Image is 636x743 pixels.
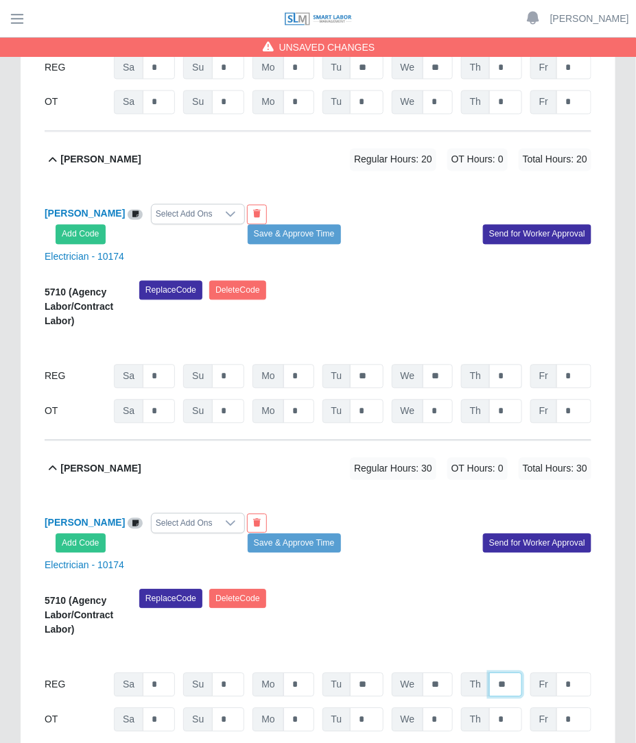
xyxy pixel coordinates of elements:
[45,673,106,697] div: REG
[252,56,283,80] span: Mo
[284,12,353,27] img: SLM Logo
[139,281,202,300] button: ReplaceCode
[114,708,143,732] span: Sa
[447,458,508,480] span: OT Hours: 0
[45,208,125,219] a: [PERSON_NAME]
[252,90,283,114] span: Mo
[45,596,113,635] b: 5710 (Agency Labor/Contract Labor)
[322,400,351,424] span: Tu
[114,90,143,114] span: Sa
[45,560,124,571] a: Electrician - 10174
[183,90,213,114] span: Su
[461,708,490,732] span: Th
[114,673,143,697] span: Sa
[530,708,557,732] span: Fr
[60,153,141,167] b: [PERSON_NAME]
[461,90,490,114] span: Th
[322,90,351,114] span: Tu
[56,534,106,553] button: Add Code
[183,673,213,697] span: Su
[183,365,213,389] span: Su
[252,365,283,389] span: Mo
[392,708,424,732] span: We
[45,287,113,327] b: 5710 (Agency Labor/Contract Labor)
[279,40,375,54] span: Unsaved Changes
[45,56,106,80] div: REG
[392,90,424,114] span: We
[152,514,217,533] div: Select Add Ons
[45,365,106,389] div: REG
[248,225,341,244] button: Save & Approve Time
[322,673,351,697] span: Tu
[392,673,424,697] span: We
[252,400,283,424] span: Mo
[114,56,143,80] span: Sa
[247,514,267,533] button: End Worker & Remove from the Timesheet
[322,365,351,389] span: Tu
[252,708,283,732] span: Mo
[114,400,143,424] span: Sa
[530,400,557,424] span: Fr
[248,534,341,553] button: Save & Approve Time
[519,149,591,171] span: Total Hours: 20
[530,673,557,697] span: Fr
[461,56,490,80] span: Th
[322,56,351,80] span: Tu
[45,441,591,497] button: [PERSON_NAME] Regular Hours: 30 OT Hours: 0 Total Hours: 30
[45,708,106,732] div: OT
[461,400,490,424] span: Th
[252,673,283,697] span: Mo
[183,708,213,732] span: Su
[519,458,591,480] span: Total Hours: 30
[461,673,490,697] span: Th
[530,365,557,389] span: Fr
[209,589,266,609] button: DeleteCode
[183,400,213,424] span: Su
[128,517,143,528] a: View/Edit Notes
[322,708,351,732] span: Tu
[56,225,106,244] button: Add Code
[183,56,213,80] span: Su
[350,458,436,480] span: Regular Hours: 30
[530,90,557,114] span: Fr
[483,534,591,553] button: Send for Worker Approval
[447,149,508,171] span: OT Hours: 0
[60,462,141,476] b: [PERSON_NAME]
[392,365,424,389] span: We
[152,205,217,224] div: Select Add Ons
[45,132,591,188] button: [PERSON_NAME] Regular Hours: 20 OT Hours: 0 Total Hours: 20
[45,517,125,528] a: [PERSON_NAME]
[209,281,266,300] button: DeleteCode
[550,12,629,26] a: [PERSON_NAME]
[45,252,124,263] a: Electrician - 10174
[247,205,267,224] button: End Worker & Remove from the Timesheet
[114,365,143,389] span: Sa
[392,400,424,424] span: We
[483,225,591,244] button: Send for Worker Approval
[392,56,424,80] span: We
[128,208,143,219] a: View/Edit Notes
[139,589,202,609] button: ReplaceCode
[350,149,436,171] span: Regular Hours: 20
[45,400,106,424] div: OT
[45,90,106,114] div: OT
[530,56,557,80] span: Fr
[461,365,490,389] span: Th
